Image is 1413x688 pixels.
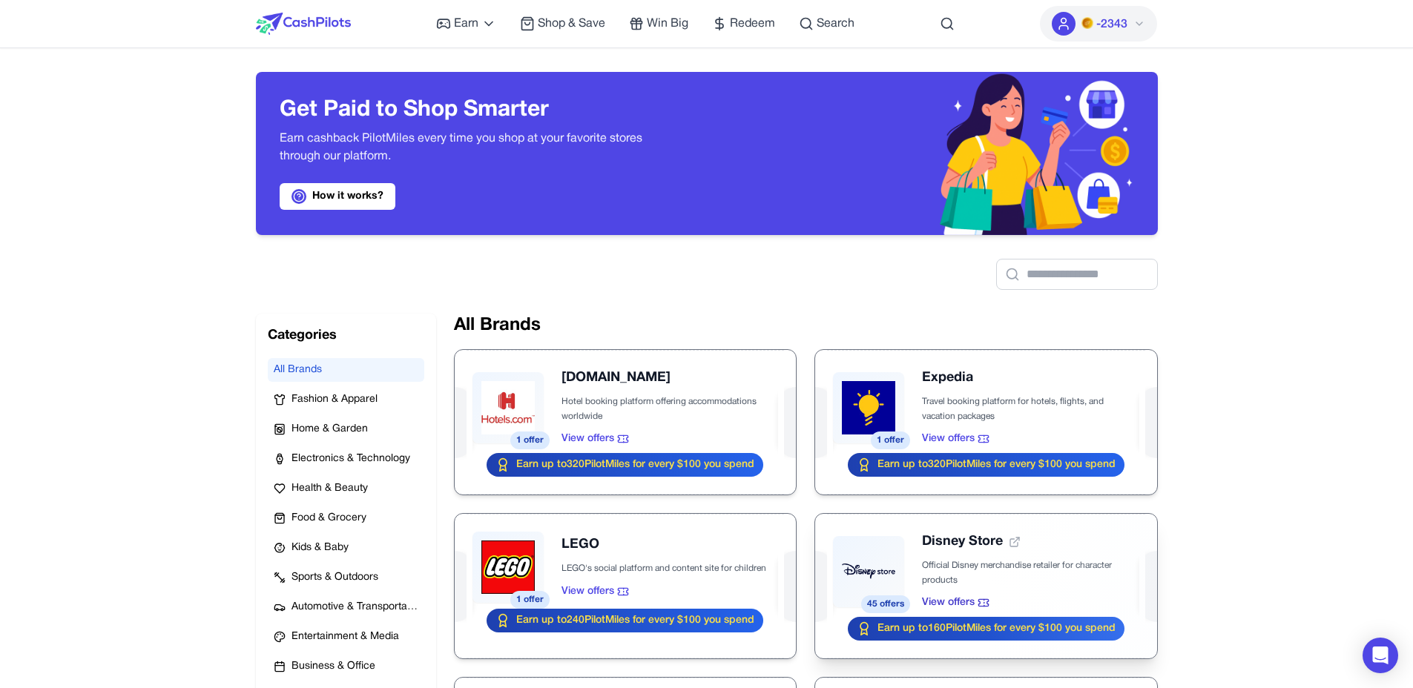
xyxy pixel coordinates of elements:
p: Earn cashback PilotMiles every time you shop at your favorite stores through our platform. [280,130,683,165]
a: Search [799,15,854,33]
button: Health & Beauty [268,477,424,500]
span: Win Big [647,15,688,33]
button: Automotive & Transportation [268,595,424,619]
span: Home & Garden [292,422,368,437]
span: Food & Grocery [292,511,366,526]
span: -2343 [1096,16,1127,33]
div: Open Intercom Messenger [1363,638,1398,673]
img: Header decoration [707,72,1158,235]
h2: Categories [268,325,424,346]
span: Search [817,15,854,33]
button: Entertainment & Media [268,625,424,649]
button: Electronics & Technology [268,447,424,471]
a: Earn [436,15,496,33]
span: Business & Office [292,659,375,674]
button: Food & Grocery [268,506,424,530]
button: Business & Office [268,655,424,678]
span: Electronics & Technology [292,451,410,466]
button: Home & Garden [268,417,424,441]
span: Automotive & Transportation [292,600,418,615]
button: Fashion & Apparel [268,388,424,411]
span: Redeem [730,15,775,33]
a: Redeem [712,15,775,33]
a: Win Big [629,15,688,33]
button: PMs-2343 [1040,6,1157,42]
span: Shop & Save [538,15,605,33]
h2: All Brands [454,314,1158,337]
span: Fashion & Apparel [292,392,378,407]
img: PMs [1081,17,1093,29]
span: Health & Beauty [292,481,368,496]
span: Sports & Outdoors [292,570,378,585]
button: Sports & Outdoors [268,566,424,589]
a: Shop & Save [520,15,605,33]
a: How it works? [280,183,395,210]
h3: Get Paid to Shop Smarter [280,97,683,124]
span: Earn [454,15,478,33]
span: Kids & Baby [292,540,349,555]
button: Kids & Baby [268,536,424,560]
img: CashPilots Logo [256,13,351,35]
button: All Brands [268,358,424,382]
span: Entertainment & Media [292,629,399,644]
